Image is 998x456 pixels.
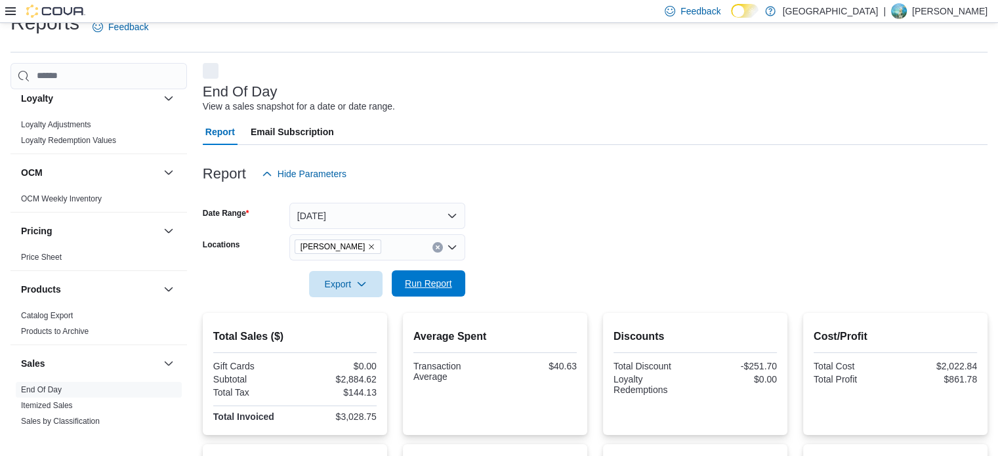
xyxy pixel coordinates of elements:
button: Next [203,63,218,79]
h2: Total Sales ($) [213,329,377,344]
strong: Total Invoiced [213,411,274,422]
p: | [883,3,886,19]
button: Run Report [392,270,465,297]
div: $144.13 [297,387,377,398]
a: Products to Archive [21,327,89,336]
div: Products [10,308,187,344]
div: Total Tax [213,387,293,398]
div: $2,022.84 [898,361,977,371]
div: $0.00 [697,374,777,384]
span: Catalog Export [21,310,73,321]
h1: Reports [10,10,79,36]
button: Products [161,281,177,297]
h3: End Of Day [203,84,278,100]
span: Export [317,271,375,297]
h3: Loyalty [21,92,53,105]
div: Gift Cards [213,361,293,371]
button: Products [21,283,158,296]
a: Loyalty Redemption Values [21,136,116,145]
h3: Sales [21,357,45,370]
input: Dark Mode [731,4,759,18]
a: End Of Day [21,385,62,394]
a: OCM Weekly Inventory [21,194,102,203]
span: Loyalty Redemption Values [21,135,116,146]
div: Total Cost [814,361,893,371]
div: $40.63 [497,361,577,371]
a: Price Sheet [21,253,62,262]
span: Products to Archive [21,326,89,337]
button: Pricing [21,224,158,238]
h2: Cost/Profit [814,329,977,344]
span: Feedback [108,20,148,33]
button: Sales [161,356,177,371]
p: [PERSON_NAME] [912,3,988,19]
a: Feedback [87,14,154,40]
span: Loyalty Adjustments [21,119,91,130]
button: Loyalty [161,91,177,106]
div: Total Discount [613,361,693,371]
div: $3,028.75 [297,411,377,422]
div: $2,884.62 [297,374,377,384]
span: Sales by Classification [21,416,100,426]
label: Date Range [203,208,249,218]
button: Pricing [161,223,177,239]
a: Catalog Export [21,311,73,320]
div: -$251.70 [697,361,777,371]
span: OCM Weekly Inventory [21,194,102,204]
div: $0.00 [297,361,377,371]
button: Loyalty [21,92,158,105]
span: Hide Parameters [278,167,346,180]
div: Total Profit [814,374,893,384]
button: [DATE] [289,203,465,229]
h3: Pricing [21,224,52,238]
a: Sales by Classification [21,417,100,426]
span: Run Report [405,277,452,290]
button: OCM [161,165,177,180]
img: Cova [26,5,85,18]
span: Report [205,119,235,145]
a: Loyalty Adjustments [21,120,91,129]
span: Itemized Sales [21,400,73,411]
div: Subtotal [213,374,293,384]
span: Email Subscription [251,119,334,145]
div: Loyalty [10,117,187,154]
h3: OCM [21,166,43,179]
p: [GEOGRAPHIC_DATA] [782,3,878,19]
button: Clear input [432,242,443,253]
span: [PERSON_NAME] [301,240,365,253]
h2: Average Spent [413,329,577,344]
span: Aurora Cannabis [295,239,382,254]
a: Itemized Sales [21,401,73,410]
span: End Of Day [21,384,62,395]
div: Natalie Frost [891,3,907,19]
span: Feedback [680,5,720,18]
div: Pricing [10,249,187,270]
h2: Discounts [613,329,777,344]
button: Open list of options [447,242,457,253]
button: Hide Parameters [257,161,352,187]
div: View a sales snapshot for a date or date range. [203,100,395,114]
h3: Products [21,283,61,296]
button: Sales [21,357,158,370]
button: Remove Aurora Cannabis from selection in this group [367,243,375,251]
span: Price Sheet [21,252,62,262]
label: Locations [203,239,240,250]
button: Export [309,271,383,297]
div: OCM [10,191,187,212]
button: OCM [21,166,158,179]
div: $861.78 [898,374,977,384]
div: Loyalty Redemptions [613,374,693,395]
h3: Report [203,166,246,182]
div: Transaction Average [413,361,493,382]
